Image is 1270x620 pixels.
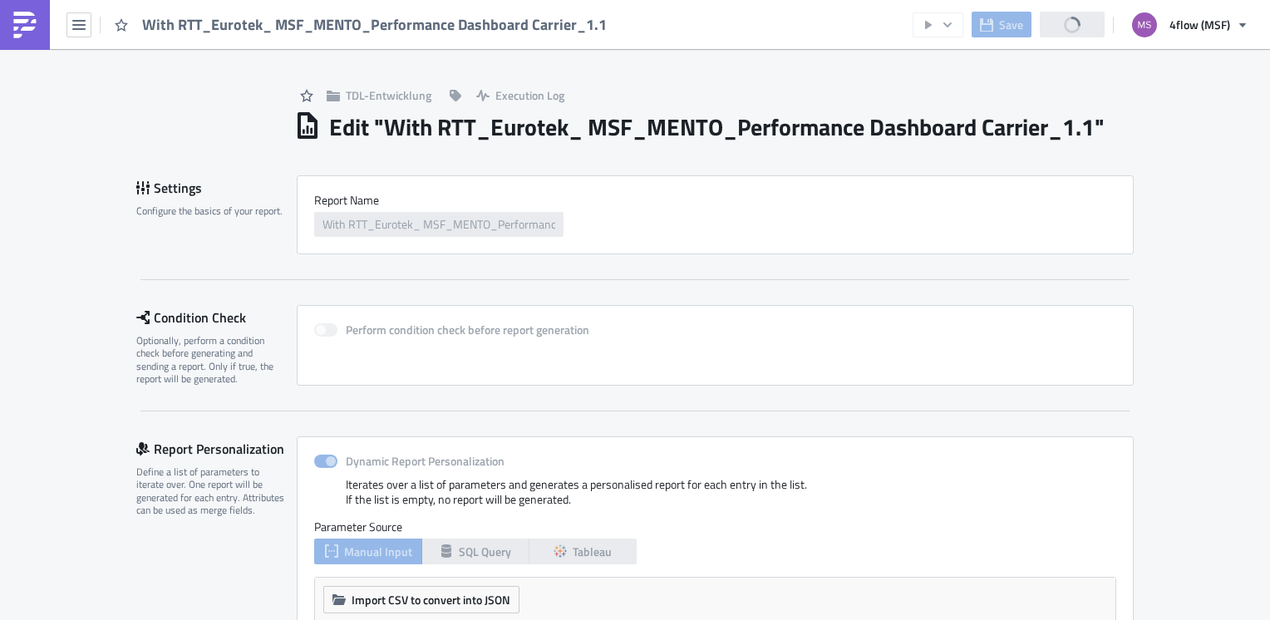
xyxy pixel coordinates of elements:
[12,12,38,38] img: PushMetrics
[999,16,1023,33] span: Save
[314,519,1116,534] label: Parameter Source
[346,452,505,470] strong: Dynamic Report Personalization
[1130,11,1159,39] img: Avatar
[329,112,1105,142] h1: Edit " With RTT_Eurotek_ MSF_MENTO_Performance Dashboard Carrier_1.1 "
[136,436,297,461] div: Report Personalization
[318,82,440,108] button: TDL-Entwicklung
[421,539,529,564] button: SQL Query
[1122,7,1258,43] button: 4flow (MSF)
[972,12,1031,37] button: Save
[136,334,286,386] div: Optionally, perform a condition check before generating and sending a report. Only if true, the r...
[346,321,589,338] strong: Perform condition check before report generation
[346,86,431,104] span: TDL-Entwicklung
[468,82,573,108] button: Execution Log
[314,539,422,564] button: Manual Input
[314,477,1116,519] div: Iterates over a list of parameters and generates a personalised report for each entry in the list...
[573,543,612,560] span: Tableau
[323,586,519,613] button: Import CSV to convert into JSON
[136,204,286,217] div: Configure the basics of your report.
[142,15,608,34] span: With RTT_Eurotek_ MSF_MENTO_Performance Dashboard Carrier_1.1
[136,465,286,517] div: Define a list of parameters to iterate over. One report will be generated for each entry. Attribu...
[1169,16,1230,33] span: 4flow (MSF)
[314,193,1116,208] label: Report Nam﻿e
[136,175,297,200] div: Settings
[495,86,564,104] span: Execution Log
[529,539,637,564] button: Tableau
[459,543,511,560] span: SQL Query
[344,543,412,560] span: Manual Input
[1040,12,1105,37] button: Share
[136,305,297,330] div: Condition Check
[352,591,510,608] span: Import CSV to convert into JSON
